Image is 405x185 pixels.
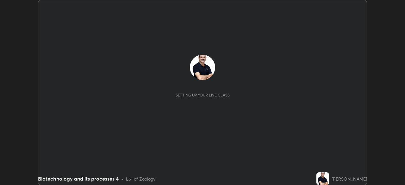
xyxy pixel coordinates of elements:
div: Setting up your live class [176,93,230,97]
div: Biotechnology and its processes 4 [38,175,119,182]
img: 7362d183bfba452e82b80e211b7273cc.jpg [190,55,215,80]
div: L61 of Zoology [126,176,155,182]
div: [PERSON_NAME] [332,176,367,182]
img: 7362d183bfba452e82b80e211b7273cc.jpg [316,172,329,185]
div: • [121,176,123,182]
